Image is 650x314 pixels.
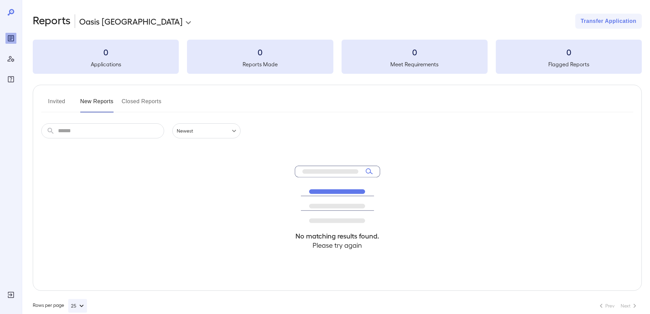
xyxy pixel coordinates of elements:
[342,46,488,57] h3: 0
[295,241,380,250] h4: Please try again
[187,46,333,57] h3: 0
[33,14,71,29] h2: Reports
[33,299,87,313] div: Rows per page
[33,60,179,68] h5: Applications
[122,96,162,112] button: Closed Reports
[41,96,72,112] button: Invited
[5,53,16,64] div: Manage Users
[68,299,87,313] button: 25
[33,40,642,74] summary: 0Applications0Reports Made0Meet Requirements0Flagged Reports
[496,46,642,57] h3: 0
[5,33,16,44] div: Reports
[295,231,380,241] h4: No matching results found.
[575,14,642,29] button: Transfer Application
[33,46,179,57] h3: 0
[80,96,114,112] button: New Reports
[594,300,642,311] nav: pagination navigation
[79,16,183,27] p: Oasis [GEOGRAPHIC_DATA]
[342,60,488,68] h5: Meet Requirements
[496,60,642,68] h5: Flagged Reports
[172,123,241,138] div: Newest
[5,289,16,300] div: Log Out
[5,74,16,85] div: FAQ
[187,60,333,68] h5: Reports Made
